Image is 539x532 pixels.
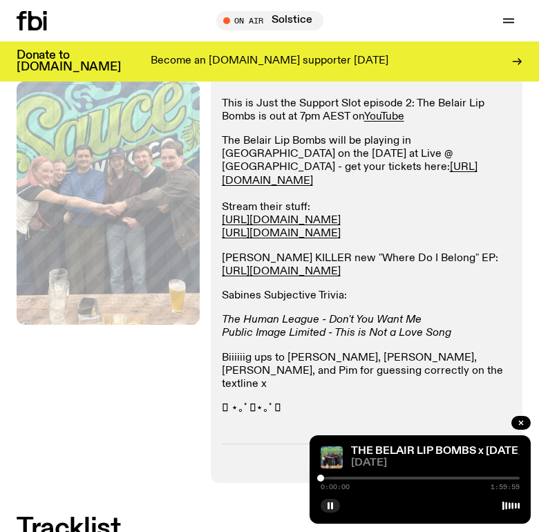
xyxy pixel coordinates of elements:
[222,135,512,241] p: The Belair Lip Bombs will be playing in [GEOGRAPHIC_DATA] on the [DATE] at Live @ [GEOGRAPHIC_DAT...
[222,228,341,239] a: [URL][DOMAIN_NAME]
[222,162,477,186] a: [URL][DOMAIN_NAME]
[17,50,121,73] h3: Donate to [DOMAIN_NAME]
[222,266,341,277] a: [URL][DOMAIN_NAME]
[216,11,323,30] button: On AirSolstice
[222,97,512,124] p: This is Just the Support Slot episode 2: The Belair Lip Bombs is out at 7pm AEST on
[222,352,512,392] p: Biiiiiig ups to [PERSON_NAME], [PERSON_NAME], [PERSON_NAME], and Pim for guessing correctly on th...
[321,484,350,491] span: 0:00:00
[222,215,341,226] a: [URL][DOMAIN_NAME]
[222,289,512,303] p: Sabines Subjective Trivia:
[222,402,512,415] p: 𓇼 ⋆｡˚ 𓆝⋆｡˚ 𓇼
[491,484,520,491] span: 1:59:59
[364,111,404,122] a: YouTube
[222,314,422,325] em: The Human League - Don't You Want Me
[222,252,512,278] p: [PERSON_NAME] KILLER new "Where Do I Belong" EP:
[351,458,520,468] span: [DATE]
[151,55,388,68] p: Become an [DOMAIN_NAME] supporter [DATE]
[222,327,451,339] em: Public Image Limited - This is Not a Love Song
